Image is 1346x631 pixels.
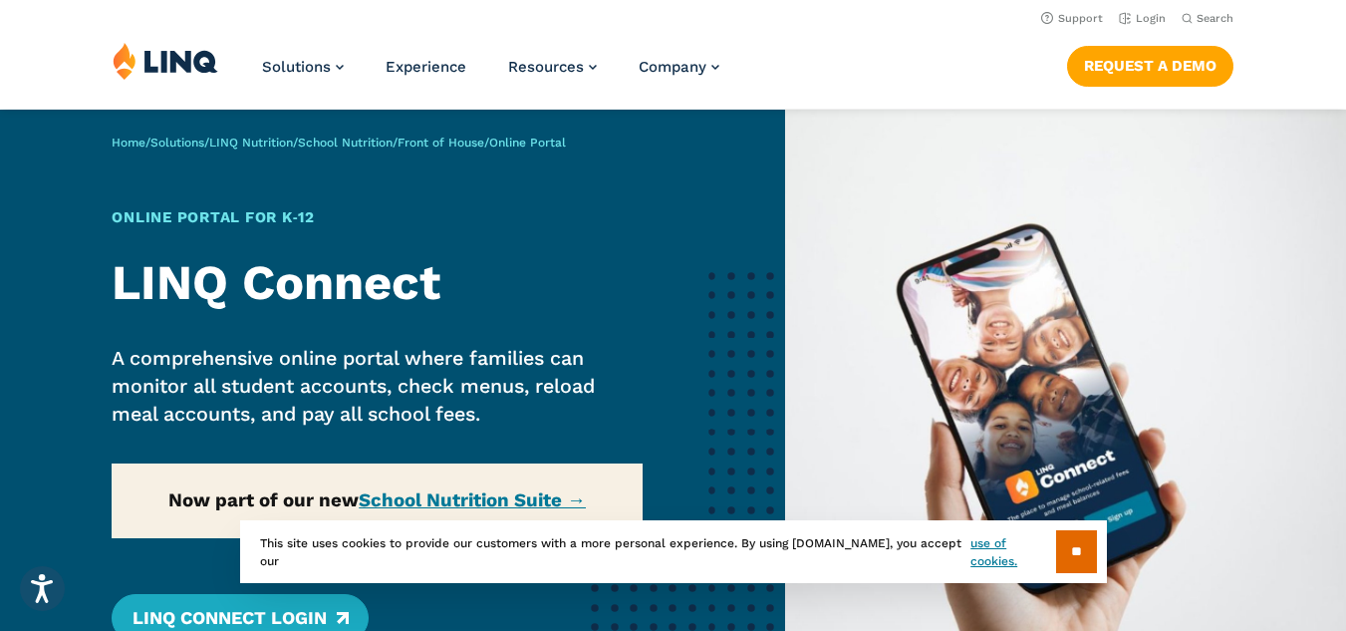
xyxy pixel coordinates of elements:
nav: Button Navigation [1067,42,1233,86]
button: Open Search Bar [1182,11,1233,26]
a: LINQ Nutrition [209,136,293,150]
span: Online Portal [489,136,566,150]
a: Company [639,58,719,76]
strong: Now part of our new [168,489,586,511]
span: Search [1197,12,1233,25]
a: School Nutrition [298,136,393,150]
div: This site uses cookies to provide our customers with a more personal experience. By using [DOMAIN... [240,520,1107,583]
nav: Primary Navigation [262,42,719,108]
a: Experience [386,58,466,76]
a: Login [1119,12,1166,25]
a: Support [1041,12,1103,25]
a: Resources [508,58,597,76]
span: Company [639,58,706,76]
a: use of cookies. [970,534,1055,570]
a: Front of House [398,136,484,150]
h1: Online Portal for K‑12 [112,206,642,229]
span: Solutions [262,58,331,76]
span: / / / / / [112,136,566,150]
img: LINQ | K‑12 Software [113,42,218,80]
a: Solutions [262,58,344,76]
span: Resources [508,58,584,76]
a: Solutions [150,136,204,150]
a: Request a Demo [1067,46,1233,86]
a: Home [112,136,145,150]
strong: LINQ Connect [112,254,440,311]
p: A comprehensive online portal where families can monitor all student accounts, check menus, reloa... [112,345,642,430]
